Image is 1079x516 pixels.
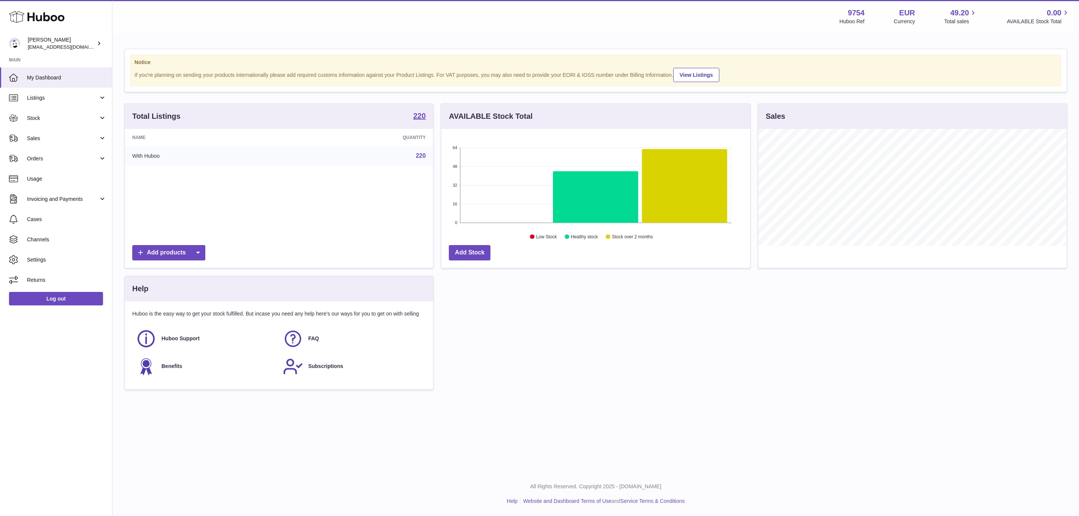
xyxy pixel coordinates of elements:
[944,8,977,25] a: 49.20 Total sales
[449,245,490,260] a: Add Stock
[27,115,99,122] span: Stock
[766,111,785,121] h3: Sales
[612,234,653,239] text: Stock over 2 months
[136,329,275,349] a: Huboo Support
[28,36,95,51] div: [PERSON_NAME]
[283,356,422,377] a: Subscriptions
[27,155,99,162] span: Orders
[1047,8,1061,18] span: 0.00
[118,483,1073,490] p: All Rights Reserved. Copyright 2025 - [DOMAIN_NAME]
[899,8,915,18] strong: EUR
[571,234,598,239] text: Healthy stock
[27,196,99,203] span: Invoicing and Payments
[413,112,426,121] a: 220
[308,335,319,342] span: FAQ
[27,94,99,102] span: Listings
[944,18,977,25] span: Total sales
[449,111,532,121] h3: AVAILABLE Stock Total
[840,18,865,25] div: Huboo Ref
[453,183,457,187] text: 32
[523,498,611,504] a: Website and Dashboard Terms of Use
[283,329,422,349] a: FAQ
[132,310,426,317] p: Huboo is the easy way to get your stock fulfilled. But incase you need any help here's our ways f...
[27,216,106,223] span: Cases
[9,292,103,305] a: Log out
[27,256,106,263] span: Settings
[27,135,99,142] span: Sales
[161,335,200,342] span: Huboo Support
[132,284,148,294] h3: Help
[453,164,457,169] text: 48
[950,8,969,18] span: 49.20
[894,18,915,25] div: Currency
[416,153,426,159] a: 220
[673,68,719,82] a: View Listings
[308,363,343,370] span: Subscriptions
[27,277,106,284] span: Returns
[287,129,433,146] th: Quantity
[520,498,684,505] li: and
[455,220,457,225] text: 0
[1007,18,1070,25] span: AVAILABLE Stock Total
[1007,8,1070,25] a: 0.00 AVAILABLE Stock Total
[453,145,457,150] text: 64
[507,498,518,504] a: Help
[28,44,110,50] span: [EMAIL_ADDRESS][DOMAIN_NAME]
[132,111,181,121] h3: Total Listings
[135,67,1057,82] div: If you're planning on sending your products internationally please add required customs informati...
[125,146,287,166] td: With Huboo
[27,175,106,182] span: Usage
[135,59,1057,66] strong: Notice
[136,356,275,377] a: Benefits
[620,498,685,504] a: Service Terms & Conditions
[9,38,20,49] img: info@fieldsluxury.london
[413,112,426,120] strong: 220
[125,129,287,146] th: Name
[848,8,865,18] strong: 9754
[536,234,557,239] text: Low Stock
[161,363,182,370] span: Benefits
[132,245,205,260] a: Add products
[453,202,457,206] text: 16
[27,74,106,81] span: My Dashboard
[27,236,106,243] span: Channels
